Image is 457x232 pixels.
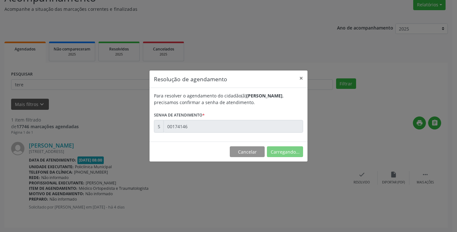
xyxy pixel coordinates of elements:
[295,70,308,86] button: Close
[230,146,265,157] button: Cancelar
[154,92,303,106] div: Para resolver o agendamento do cidadão(ã) , precisamos confirmar a senha de atendimento.
[267,146,303,157] button: Carregando...
[154,75,227,83] h5: Resolução de agendamento
[154,110,205,120] label: Senha de atendimento
[154,120,164,133] div: S
[246,93,282,99] b: [PERSON_NAME]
